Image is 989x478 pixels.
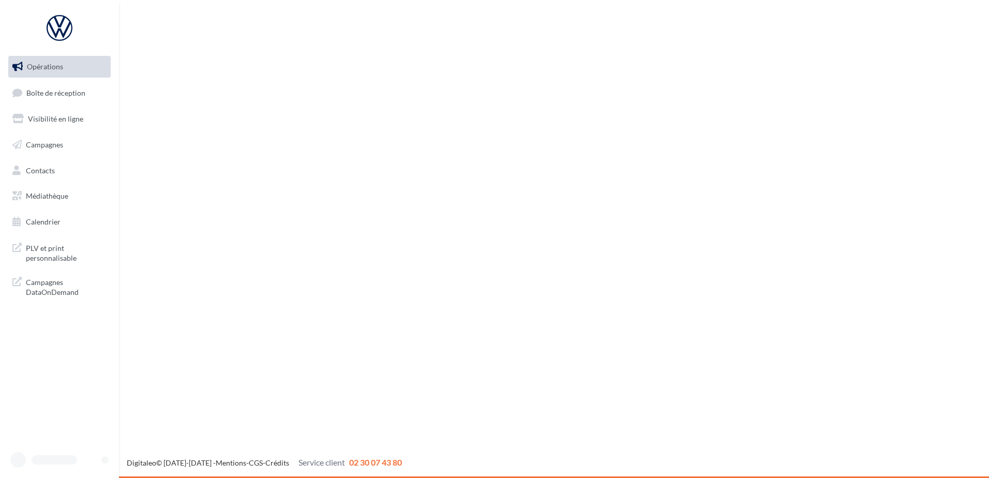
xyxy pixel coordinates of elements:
a: Visibilité en ligne [6,108,113,130]
a: Digitaleo [127,458,156,467]
span: © [DATE]-[DATE] - - - [127,458,402,467]
a: CGS [249,458,263,467]
span: 02 30 07 43 80 [349,457,402,467]
span: Boîte de réception [26,88,85,97]
a: Médiathèque [6,185,113,207]
a: Campagnes [6,134,113,156]
span: Campagnes DataOnDemand [26,275,107,297]
span: Campagnes [26,140,63,149]
a: Mentions [216,458,246,467]
a: Opérations [6,56,113,78]
span: Visibilité en ligne [28,114,83,123]
a: Contacts [6,160,113,182]
span: Service client [298,457,345,467]
a: PLV et print personnalisable [6,237,113,267]
a: Campagnes DataOnDemand [6,271,113,302]
a: Calendrier [6,211,113,233]
span: Médiathèque [26,191,68,200]
span: PLV et print personnalisable [26,241,107,263]
a: Boîte de réception [6,82,113,104]
a: Crédits [265,458,289,467]
span: Contacts [26,166,55,174]
span: Calendrier [26,217,61,226]
span: Opérations [27,62,63,71]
